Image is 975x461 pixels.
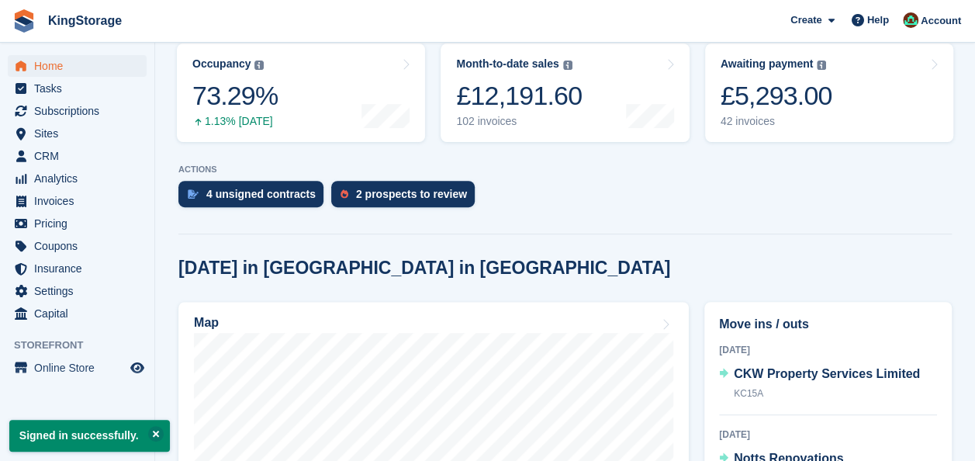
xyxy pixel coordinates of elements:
a: menu [8,145,147,167]
span: Coupons [34,235,127,257]
div: 4 unsigned contracts [206,188,316,200]
span: Pricing [34,213,127,234]
a: menu [8,357,147,379]
h2: Move ins / outs [719,315,937,334]
a: menu [8,235,147,257]
div: £5,293.00 [721,80,832,112]
a: Occupancy 73.29% 1.13% [DATE] [177,43,425,142]
span: Subscriptions [34,100,127,122]
span: Settings [34,280,127,302]
span: Create [790,12,821,28]
img: John King [903,12,918,28]
img: contract_signature_icon-13c848040528278c33f63329250d36e43548de30e8caae1d1a13099fd9432cc5.svg [188,189,199,199]
div: 2 prospects to review [356,188,467,200]
a: Awaiting payment £5,293.00 42 invoices [705,43,953,142]
p: Signed in successfully. [9,420,170,452]
a: 2 prospects to review [331,181,482,215]
h2: [DATE] in [GEOGRAPHIC_DATA] in [GEOGRAPHIC_DATA] [178,258,670,279]
a: menu [8,303,147,324]
h2: Map [194,316,219,330]
div: 1.13% [DATE] [192,115,278,128]
a: menu [8,78,147,99]
img: prospect-51fa495bee0391a8d652442698ab0144808aea92771e9ea1ae160a38d050c398.svg [341,189,348,199]
a: menu [8,168,147,189]
span: Sites [34,123,127,144]
div: Month-to-date sales [456,57,558,71]
div: Occupancy [192,57,251,71]
span: Invoices [34,190,127,212]
a: menu [8,55,147,77]
a: menu [8,100,147,122]
a: KingStorage [42,8,128,33]
div: £12,191.60 [456,80,582,112]
div: 42 invoices [721,115,832,128]
div: 102 invoices [456,115,582,128]
img: icon-info-grey-7440780725fd019a000dd9b08b2336e03edf1995a4989e88bcd33f0948082b44.svg [563,61,572,70]
span: Help [867,12,889,28]
a: menu [8,190,147,212]
a: menu [8,258,147,279]
a: Month-to-date sales £12,191.60 102 invoices [441,43,689,142]
a: 4 unsigned contracts [178,181,331,215]
a: CKW Property Services Limited KC15A [719,365,937,404]
img: stora-icon-8386f47178a22dfd0bd8f6a31ec36ba5ce8667c1dd55bd0f319d3a0aa187defe.svg [12,9,36,33]
span: Analytics [34,168,127,189]
div: Awaiting payment [721,57,814,71]
p: ACTIONS [178,165,952,175]
span: KC15A [734,388,763,399]
div: 73.29% [192,80,278,112]
span: Online Store [34,357,127,379]
a: menu [8,123,147,144]
img: icon-info-grey-7440780725fd019a000dd9b08b2336e03edf1995a4989e88bcd33f0948082b44.svg [817,61,826,70]
span: Account [921,13,961,29]
span: CKW Property Services Limited [734,367,920,380]
a: menu [8,280,147,302]
div: [DATE] [719,343,937,357]
span: CRM [34,145,127,167]
div: [DATE] [719,428,937,442]
span: Capital [34,303,127,324]
a: Preview store [128,359,147,377]
span: Tasks [34,78,127,99]
img: icon-info-grey-7440780725fd019a000dd9b08b2336e03edf1995a4989e88bcd33f0948082b44.svg [254,61,264,70]
span: Home [34,55,127,77]
span: Storefront [14,338,154,353]
a: menu [8,213,147,234]
span: Insurance [34,258,127,279]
